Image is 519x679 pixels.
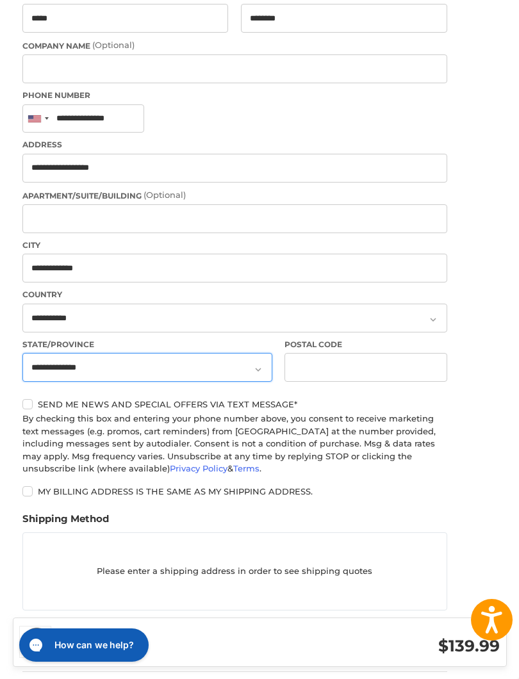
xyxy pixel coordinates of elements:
[23,559,447,584] p: Please enter a shipping address in order to see shipping quotes
[233,463,259,473] a: Terms
[22,399,447,409] label: Send me news and special offers via text message*
[92,40,135,50] small: (Optional)
[22,39,447,52] label: Company Name
[22,289,447,300] label: Country
[170,463,227,473] a: Privacy Policy
[144,190,186,200] small: (Optional)
[22,339,272,350] label: State/Province
[284,339,447,350] label: Postal Code
[64,633,282,648] h3: 1 Item
[23,105,53,133] div: United States: +1
[22,189,447,202] label: Apartment/Suite/Building
[13,624,152,666] iframe: Gorgias live chat messenger
[282,636,500,656] h3: $139.99
[22,139,447,151] label: Address
[22,413,447,475] div: By checking this box and entering your phone number above, you consent to receive marketing text ...
[22,512,109,532] legend: Shipping Method
[22,90,447,101] label: Phone Number
[22,486,447,496] label: My billing address is the same as my shipping address.
[22,240,447,251] label: City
